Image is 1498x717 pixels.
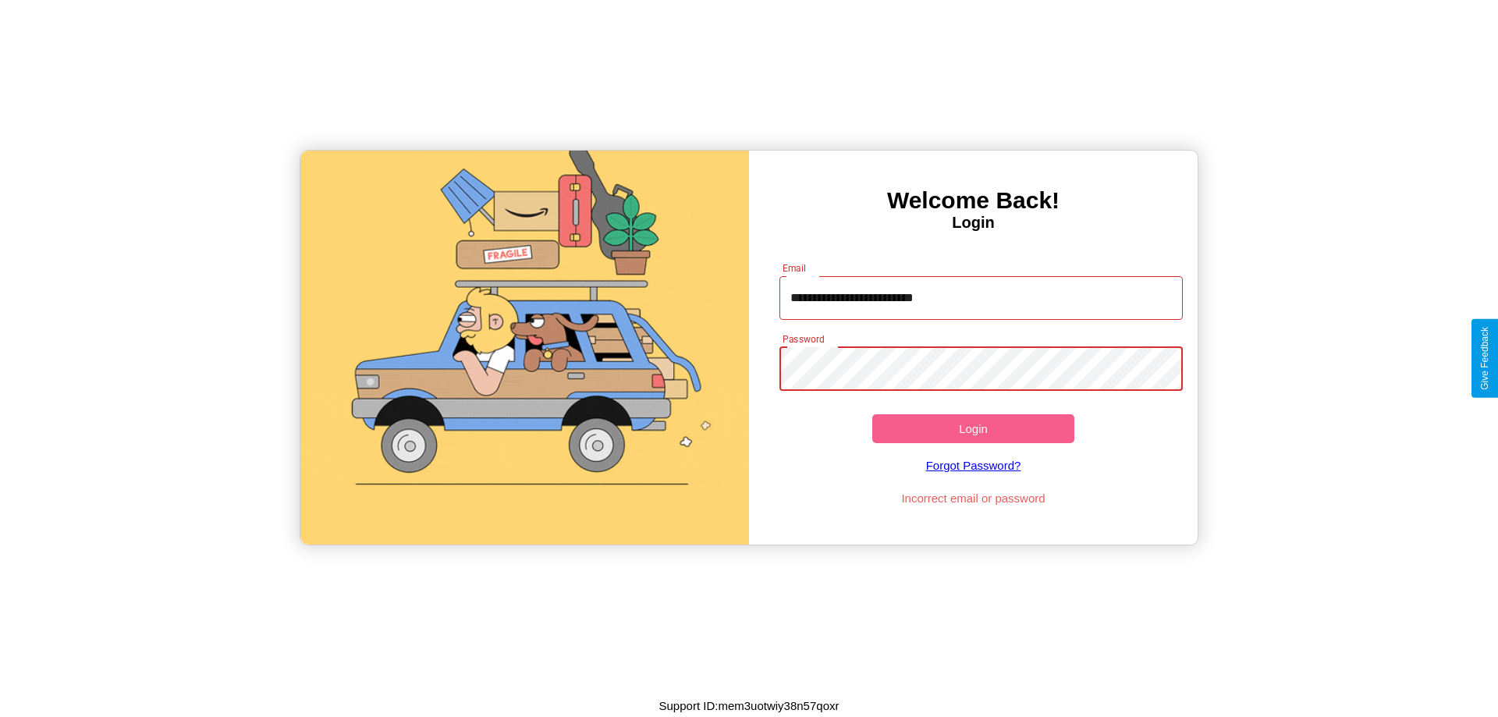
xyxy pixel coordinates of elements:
h3: Welcome Back! [749,187,1198,214]
label: Email [783,261,807,275]
p: Support ID: mem3uotwiy38n57qoxr [659,695,840,716]
div: Give Feedback [1479,327,1490,390]
img: gif [300,151,749,545]
a: Forgot Password? [772,443,1176,488]
label: Password [783,332,824,346]
h4: Login [749,214,1198,232]
p: Incorrect email or password [772,488,1176,509]
button: Login [872,414,1074,443]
